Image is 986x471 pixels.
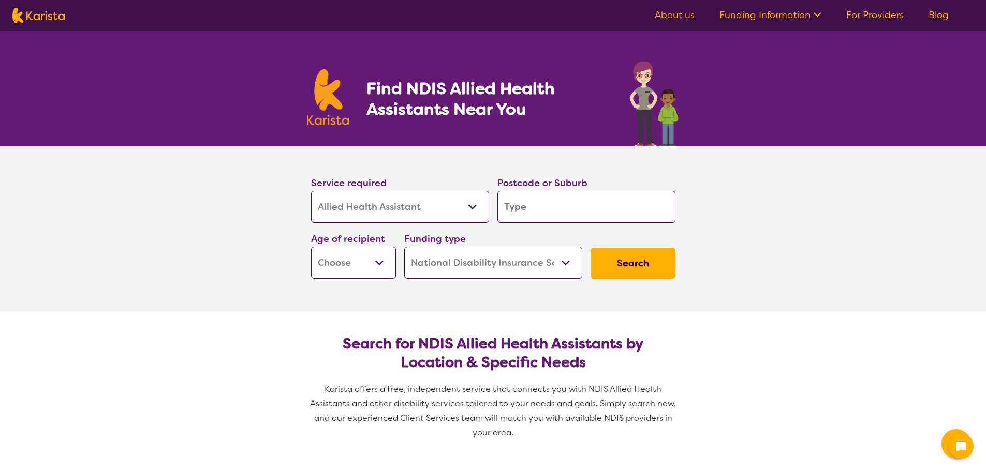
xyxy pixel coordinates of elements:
[627,56,680,146] img: allied-health-assistant
[311,233,385,245] label: Age of recipient
[719,9,821,21] a: Funding Information
[929,9,949,21] a: Blog
[497,191,675,223] input: Type
[655,9,695,21] a: About us
[591,248,675,279] button: Search
[307,382,680,440] p: Karista offers a free, independent service that connects you with NDIS Allied Health Assistants a...
[846,9,904,21] a: For Providers
[319,335,667,372] h2: Search for NDIS Allied Health Assistants by Location & Specific Needs
[404,233,466,245] label: Funding type
[12,8,65,23] img: Karista logo
[497,177,587,189] label: Postcode or Suburb
[366,78,594,119] h1: Find NDIS Allied Health Assistants Near You
[307,69,349,125] img: Karista logo
[311,177,387,189] label: Service required
[941,429,970,458] button: Channel Menu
